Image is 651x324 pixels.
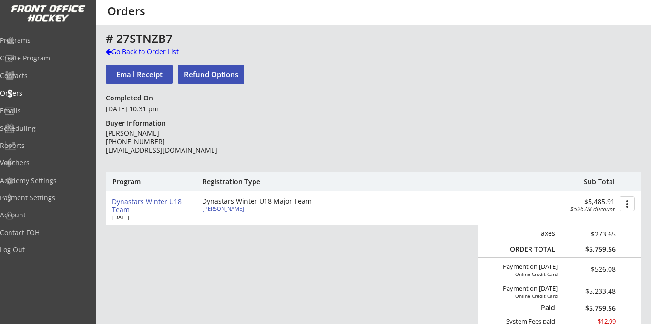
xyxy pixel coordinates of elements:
button: more_vert [620,196,635,211]
div: [DATE] [112,215,189,220]
div: [DATE] 10:31 pm [106,104,244,114]
div: [PERSON_NAME] [PHONE_NUMBER] [EMAIL_ADDRESS][DOMAIN_NAME] [106,129,244,155]
div: $5,485.91 [556,198,615,206]
div: Registration Type [203,177,312,186]
div: Paid [511,304,555,312]
div: [PERSON_NAME] [203,206,309,211]
div: Sub Total [573,177,615,186]
div: Go Back to Order List [106,47,204,57]
button: Refund Options [178,65,244,84]
div: Dynastars Winter U18 Team [112,198,194,214]
div: Dynastars Winter U18 Major Team [202,198,312,205]
div: Online Credit Card [504,271,558,277]
button: Email Receipt [106,65,173,84]
div: Completed On [106,94,157,102]
div: Buyer Information [106,119,170,128]
div: $526.08 discount [556,206,615,212]
div: Payment on [DATE] [482,263,558,271]
div: ORDER TOTAL [506,245,555,254]
div: Online Credit Card [504,293,558,299]
div: Program [112,177,164,186]
div: $5,759.56 [562,245,616,254]
div: $273.65 [562,229,616,239]
div: Payment on [DATE] [482,285,558,293]
div: # 27STNZB7 [106,33,562,44]
div: $5,233.48 [570,288,616,295]
div: Taxes [506,229,555,237]
div: $5,759.56 [562,305,616,312]
div: $526.08 [570,266,616,273]
div: Fix2.0 [556,206,615,214]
